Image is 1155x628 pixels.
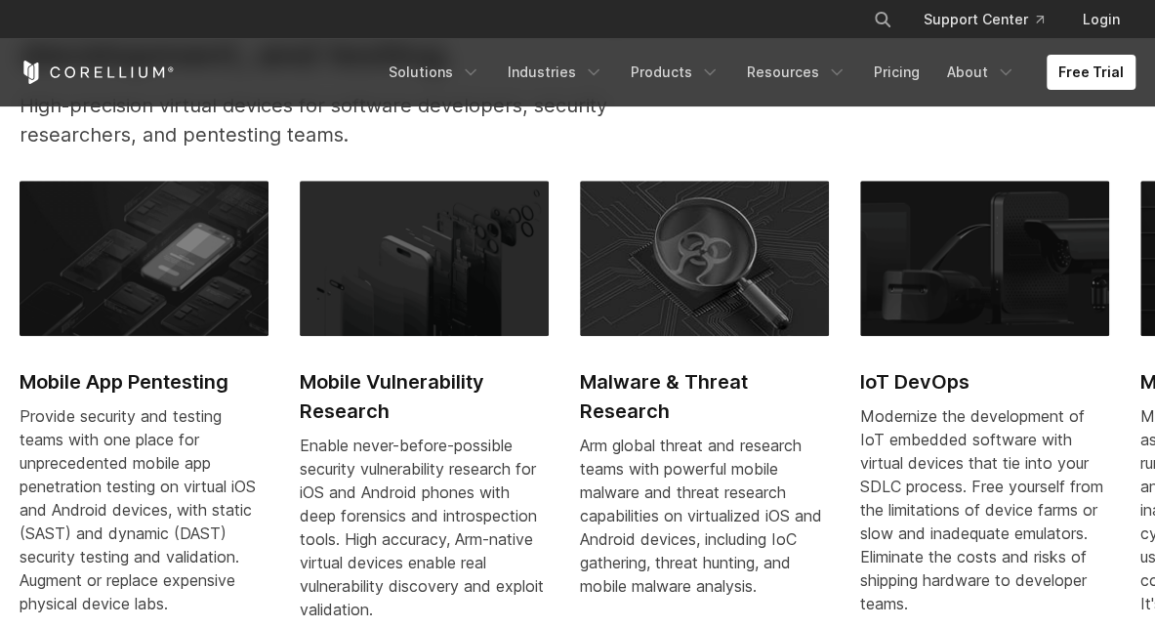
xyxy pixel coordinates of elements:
[860,181,1109,336] img: IoT DevOps
[1047,55,1135,90] a: Free Trial
[849,2,1135,37] div: Navigation Menu
[1067,2,1135,37] a: Login
[580,434,829,598] div: Arm global threat and research teams with powerful mobile malware and threat research capabilitie...
[300,367,549,426] h2: Mobile Vulnerability Research
[377,55,1135,90] div: Navigation Menu
[580,181,829,621] a: Malware & Threat Research Malware & Threat Research Arm global threat and research teams with pow...
[935,55,1027,90] a: About
[580,367,829,426] h2: Malware & Threat Research
[20,181,268,336] img: Mobile App Pentesting
[619,55,731,90] a: Products
[860,404,1109,615] div: Modernize the development of IoT embedded software with virtual devices that tie into your SDLC p...
[860,367,1109,397] h2: IoT DevOps
[20,404,268,615] div: Provide security and testing teams with one place for unprecedented mobile app penetration testin...
[300,434,549,621] div: Enable never-before-possible security vulnerability research for iOS and Android phones with deep...
[20,91,654,149] p: High-precision virtual devices for software developers, security researchers, and pentesting teams.
[20,61,175,84] a: Corellium Home
[580,181,829,336] img: Malware & Threat Research
[496,55,615,90] a: Industries
[735,55,858,90] a: Resources
[862,55,931,90] a: Pricing
[865,2,900,37] button: Search
[20,367,268,397] h2: Mobile App Pentesting
[377,55,492,90] a: Solutions
[300,181,549,336] img: Mobile Vulnerability Research
[908,2,1059,37] a: Support Center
